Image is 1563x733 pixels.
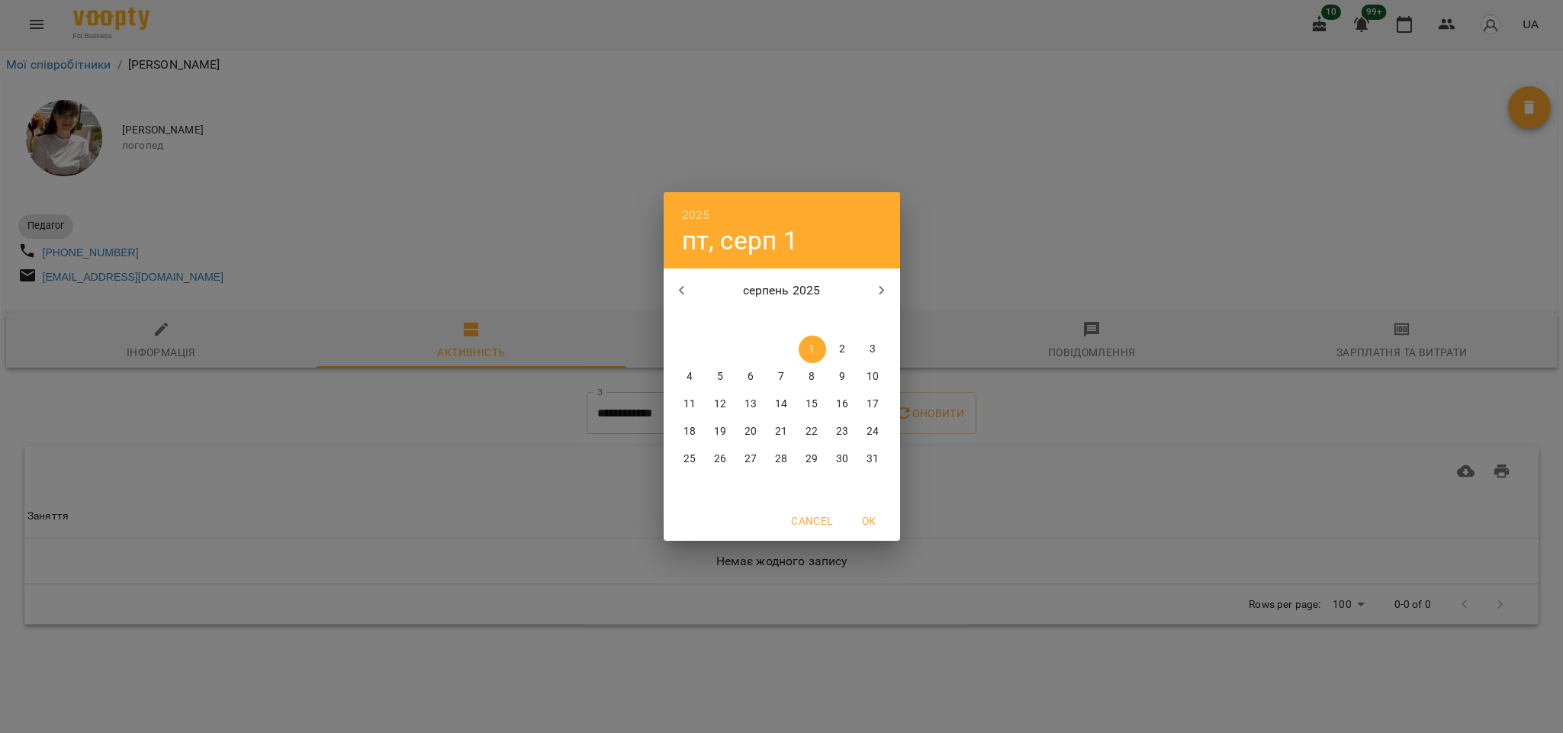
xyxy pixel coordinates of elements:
[687,369,693,384] p: 4
[799,336,826,363] button: 1
[809,369,815,384] p: 8
[738,363,765,391] button: 6
[707,313,735,328] span: вт
[829,313,857,328] span: сб
[748,369,754,384] p: 6
[845,507,894,535] button: OK
[714,424,726,439] p: 19
[775,397,787,412] p: 14
[829,336,857,363] button: 2
[836,397,848,412] p: 16
[799,363,826,391] button: 8
[677,313,704,328] span: пн
[683,397,696,412] p: 11
[799,445,826,473] button: 29
[768,391,796,418] button: 14
[683,424,696,439] p: 18
[809,342,815,357] p: 1
[745,424,757,439] p: 20
[745,397,757,412] p: 13
[683,452,696,467] p: 25
[699,281,864,300] p: серпень 2025
[860,391,887,418] button: 17
[799,418,826,445] button: 22
[806,452,818,467] p: 29
[870,342,876,357] p: 3
[806,424,818,439] p: 22
[768,363,796,391] button: 7
[839,342,845,357] p: 2
[738,445,765,473] button: 27
[860,336,887,363] button: 3
[839,369,845,384] p: 9
[677,363,704,391] button: 4
[867,369,879,384] p: 10
[867,424,879,439] p: 24
[829,445,857,473] button: 30
[867,452,879,467] p: 31
[775,424,787,439] p: 21
[707,445,735,473] button: 26
[768,313,796,328] span: чт
[806,397,818,412] p: 15
[836,452,848,467] p: 30
[682,225,798,256] button: пт, серп 1
[707,391,735,418] button: 12
[867,397,879,412] p: 17
[785,507,838,535] button: Cancel
[768,418,796,445] button: 21
[714,397,726,412] p: 12
[860,418,887,445] button: 24
[799,391,826,418] button: 15
[682,204,710,226] button: 2025
[738,418,765,445] button: 20
[738,313,765,328] span: ср
[677,391,704,418] button: 11
[738,391,765,418] button: 13
[677,418,704,445] button: 18
[791,512,832,530] span: Cancel
[851,512,888,530] span: OK
[829,418,857,445] button: 23
[860,363,887,391] button: 10
[778,369,784,384] p: 7
[799,313,826,328] span: пт
[768,445,796,473] button: 28
[707,418,735,445] button: 19
[745,452,757,467] p: 27
[714,452,726,467] p: 26
[860,313,887,328] span: нд
[717,369,723,384] p: 5
[860,445,887,473] button: 31
[829,391,857,418] button: 16
[775,452,787,467] p: 28
[677,445,704,473] button: 25
[829,363,857,391] button: 9
[707,363,735,391] button: 5
[836,424,848,439] p: 23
